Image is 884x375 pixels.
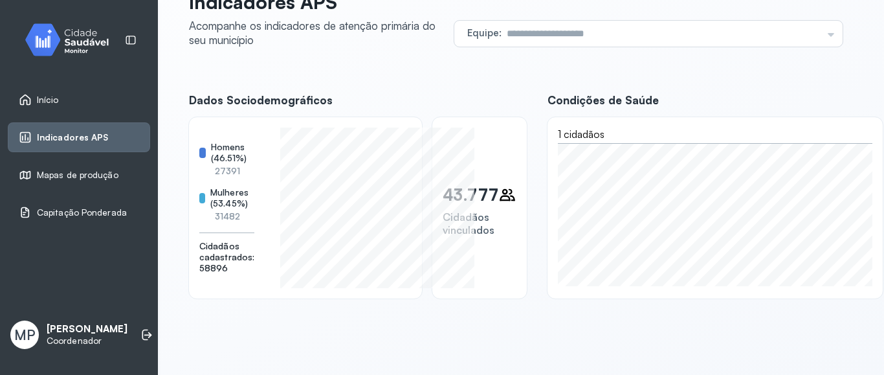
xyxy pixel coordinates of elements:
span: Capitação Ponderada [37,207,127,218]
span: Mulheres (53.45%) [210,187,254,209]
span: MP [14,326,36,343]
span: Mapas de produção [37,170,118,181]
span: Indicadores APS [37,132,109,143]
span: 31482 [215,210,241,222]
span: Homens (46.51%) [211,142,255,164]
img: monitor.svg [14,21,130,59]
p: Coordenador [47,335,127,347]
span: Condições de Saúde [547,93,883,107]
span: 1 cidadãos [558,128,604,141]
span: 27391 [215,165,241,176]
span: Equipe [467,27,499,39]
span: Início [37,95,59,106]
a: Mapas de produção [19,168,139,181]
a: Início [19,93,139,106]
span: Dados Sociodemográficos [189,93,527,107]
p: [PERSON_NAME] [47,323,127,335]
a: Indicadores APS [19,131,139,144]
span: Cidadãos cadastrados: 58896 [199,241,254,274]
div: Acompanhe os indicadores de atenção primária do seu município [189,19,444,47]
a: Capitação Ponderada [19,206,139,219]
